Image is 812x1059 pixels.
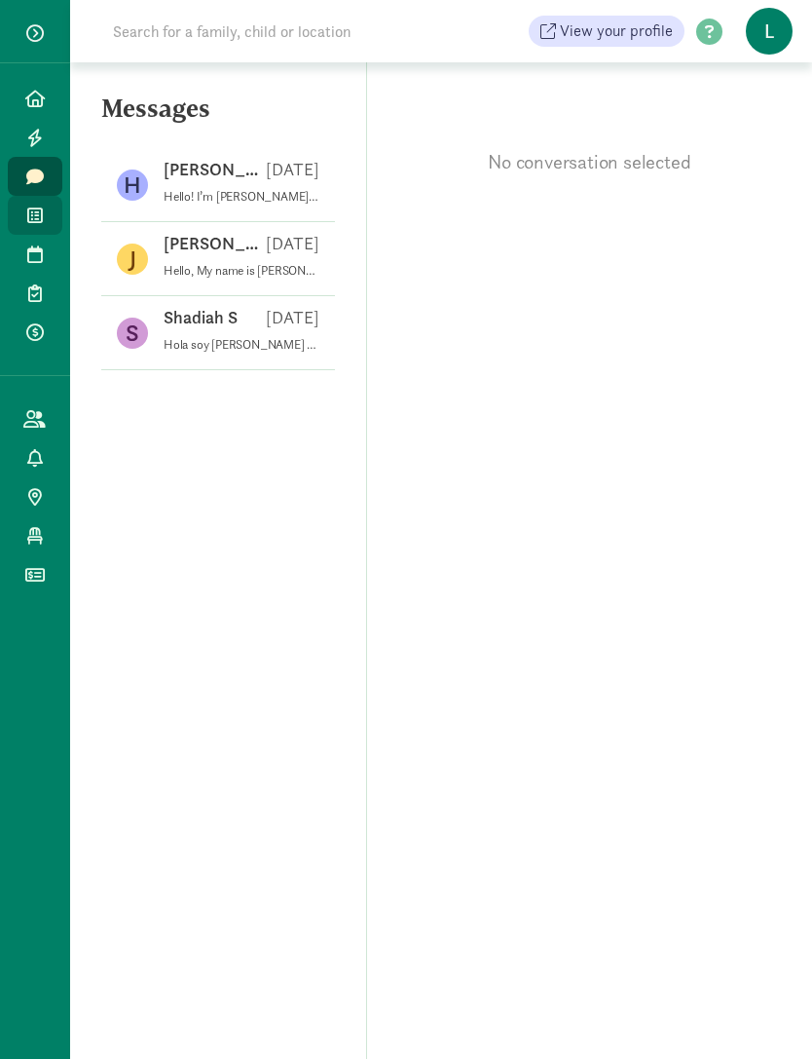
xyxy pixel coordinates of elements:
[529,16,684,47] a: View your profile
[70,94,366,140] h5: Messages
[117,244,148,275] figure: J
[746,8,793,55] span: L
[164,158,266,181] p: [PERSON_NAME]
[266,158,319,181] p: [DATE]
[266,306,319,329] p: [DATE]
[164,232,266,255] p: [PERSON_NAME]
[101,12,529,51] input: Search for a family, child or location
[164,337,319,353] p: Hola soy [PERSON_NAME] me gustaría hablar con ustedes para ver qué más necesito hacer o que [PERS...
[560,19,673,43] span: View your profile
[164,306,238,329] p: Shadiah S
[164,263,319,279] p: Hello, My name is [PERSON_NAME], and I’d love to invite you to schedule a tour with us! It would ...
[117,318,148,349] figure: S
[266,232,319,255] p: [DATE]
[367,148,812,175] p: No conversation selected
[164,189,319,205] p: Hello! I’m [PERSON_NAME], and I’d like to invite you to schedule a tour with us. Let me know when...
[117,170,148,201] figure: H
